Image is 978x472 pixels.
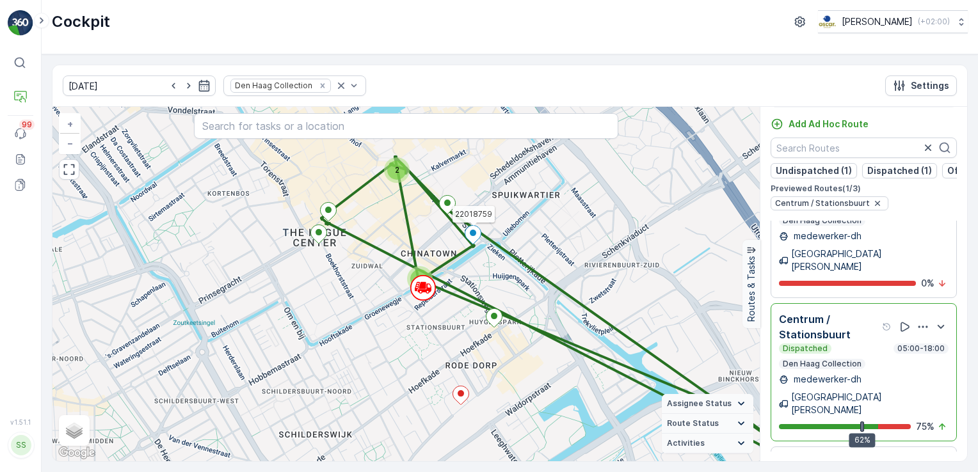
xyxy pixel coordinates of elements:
[896,343,946,354] p: 05:00-18:00
[667,418,719,429] span: Route Status
[771,163,857,178] button: Undispatched (1)
[8,429,33,462] button: SS
[776,164,852,177] p: Undispatched (1)
[56,444,98,461] img: Google
[667,398,732,409] span: Assignee Status
[771,118,869,130] a: Add Ad Hoc Route
[52,12,110,32] p: Cockpit
[22,120,32,130] p: 99
[842,15,913,28] p: [PERSON_NAME]
[63,75,216,96] input: dd/mm/yyyy
[407,266,433,292] div: 4
[882,322,892,332] div: Help Tooltip Icon
[11,435,31,455] div: SS
[916,420,934,433] p: 75 %
[862,163,937,178] button: Dispatched (1)
[782,359,863,369] p: Den Haag Collection
[918,17,950,27] p: ( +02:00 )
[867,164,932,177] p: Dispatched (1)
[231,79,314,91] div: Den Haag Collection
[662,414,753,434] summary: Route Status
[8,418,33,426] span: v 1.51.1
[194,113,618,139] input: Search for tasks or a location
[667,438,705,448] span: Activities
[789,118,869,130] p: Add Ad Hoc Route
[395,165,399,175] span: 2
[316,81,330,91] div: Remove Den Haag Collection
[60,416,88,444] a: Layers
[791,230,862,242] p: medewerker-dh
[779,311,879,342] p: Centrum / Stationsbuurt
[56,444,98,461] a: Open this area in Google Maps (opens a new window)
[885,75,957,96] button: Settings
[417,274,422,283] span: 4
[791,373,862,386] p: medewerker-dh
[921,277,934,290] p: 0 %
[782,216,863,226] p: Den Haag Collection
[782,343,829,354] p: Dispatched
[67,118,73,129] span: +
[384,157,410,183] div: 2
[8,10,33,36] img: logo
[818,10,968,33] button: [PERSON_NAME](+02:00)
[662,434,753,453] summary: Activities
[771,138,957,158] input: Search Routes
[775,198,870,208] span: Centrum / Stationsbuurt
[8,121,33,146] a: 99
[67,138,74,148] span: −
[662,394,753,414] summary: Assignee Status
[818,15,837,29] img: basis-logo_rgb2x.png
[791,248,949,273] p: [GEOGRAPHIC_DATA][PERSON_NAME]
[849,433,876,447] div: 62%
[791,391,949,416] p: [GEOGRAPHIC_DATA][PERSON_NAME]
[60,134,79,153] a: Zoom Out
[911,79,949,92] p: Settings
[745,256,758,322] p: Routes & Tasks
[771,184,957,194] p: Previewed Routes ( 1 / 3 )
[60,114,79,134] a: Zoom In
